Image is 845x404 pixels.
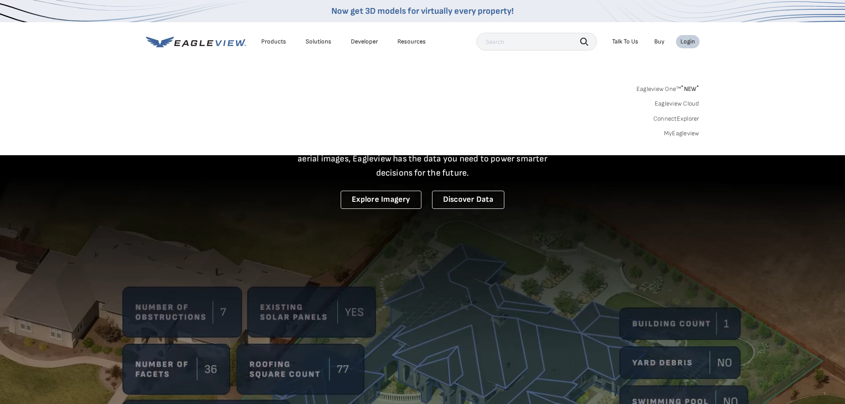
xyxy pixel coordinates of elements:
[612,38,638,46] div: Talk To Us
[653,115,700,123] a: ConnectExplorer
[655,100,700,108] a: Eagleview Cloud
[306,38,331,46] div: Solutions
[654,38,664,46] a: Buy
[351,38,378,46] a: Developer
[397,38,426,46] div: Resources
[261,38,286,46] div: Products
[476,33,597,51] input: Search
[680,38,695,46] div: Login
[664,129,700,137] a: MyEagleview
[681,85,699,93] span: NEW
[432,191,504,209] a: Discover Data
[637,82,700,93] a: Eagleview One™*NEW*
[341,191,421,209] a: Explore Imagery
[331,6,514,16] a: Now get 3D models for virtually every property!
[287,137,558,180] p: A new era starts here. Built on more than 3.5 billion high-resolution aerial images, Eagleview ha...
